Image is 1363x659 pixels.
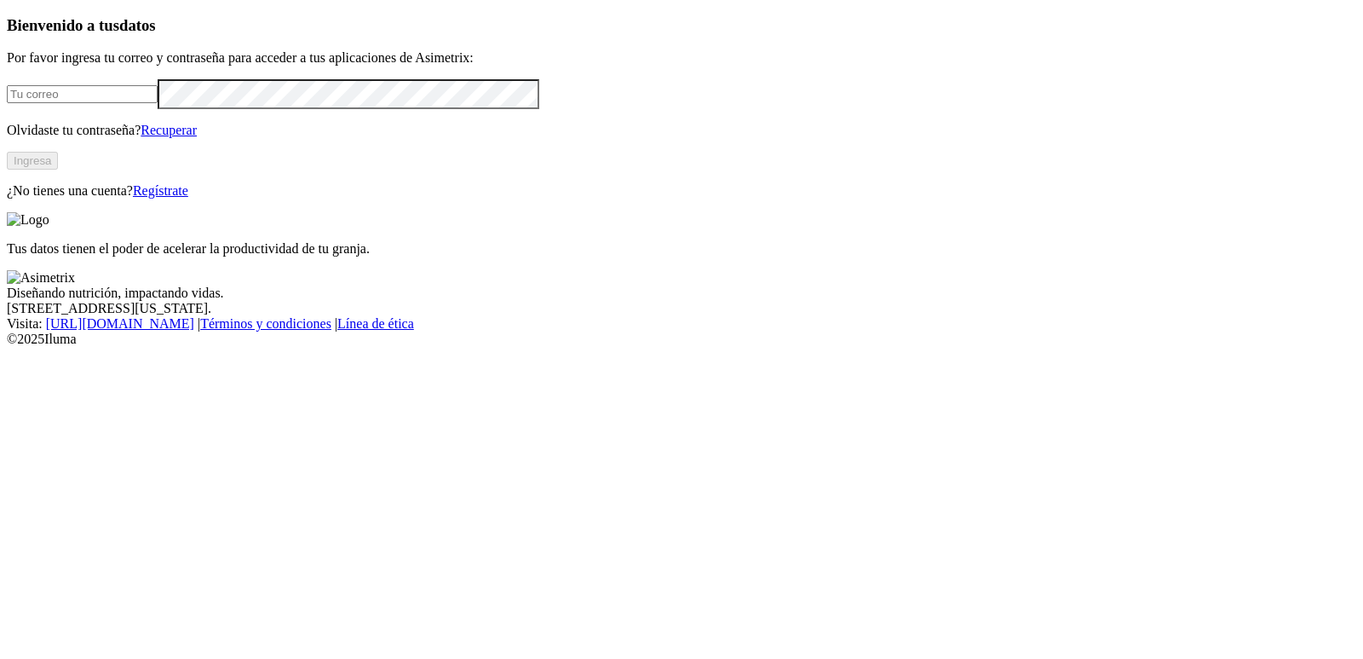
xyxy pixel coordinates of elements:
a: [URL][DOMAIN_NAME] [46,316,194,331]
a: Regístrate [133,183,188,198]
p: ¿No tienes una cuenta? [7,183,1356,199]
img: Logo [7,212,49,228]
p: Olvidaste tu contraseña? [7,123,1356,138]
a: Términos y condiciones [200,316,331,331]
p: Tus datos tienen el poder de acelerar la productividad de tu granja. [7,241,1356,257]
a: Recuperar [141,123,197,137]
a: Línea de ética [337,316,414,331]
div: Visita : | | [7,316,1356,332]
button: Ingresa [7,152,58,170]
span: datos [119,16,156,34]
input: Tu correo [7,85,158,103]
h3: Bienvenido a tus [7,16,1356,35]
img: Asimetrix [7,270,75,286]
div: © 2025 Iluma [7,332,1356,347]
div: Diseñando nutrición, impactando vidas. [7,286,1356,301]
div: [STREET_ADDRESS][US_STATE]. [7,301,1356,316]
p: Por favor ingresa tu correo y contraseña para acceder a tus aplicaciones de Asimetrix: [7,50,1356,66]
